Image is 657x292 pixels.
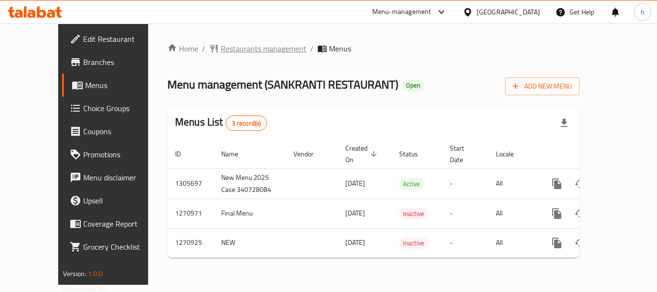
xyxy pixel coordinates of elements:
[545,202,569,225] button: more
[62,120,168,143] a: Coupons
[442,199,488,228] td: -
[167,43,580,54] nav: breadcrumb
[310,43,314,54] li: /
[83,241,160,253] span: Grocery Checklist
[214,228,286,257] td: NEW
[221,148,251,160] span: Name
[505,77,580,95] button: Add New Menu
[345,177,365,190] span: [DATE]
[345,207,365,219] span: [DATE]
[221,43,306,54] span: Restaurants management
[399,208,428,219] span: Inactive
[62,235,168,258] a: Grocery Checklist
[63,267,87,280] span: Version:
[83,56,160,68] span: Branches
[62,212,168,235] a: Coverage Report
[553,112,576,135] div: Export file
[538,140,645,169] th: Actions
[175,148,193,160] span: ID
[83,33,160,45] span: Edit Restaurant
[329,43,351,54] span: Menus
[293,148,326,160] span: Vendor
[85,79,160,91] span: Menus
[442,168,488,199] td: -
[62,166,168,189] a: Menu disclaimer
[477,7,540,17] div: [GEOGRAPHIC_DATA]
[83,149,160,160] span: Promotions
[167,168,214,199] td: 1305697
[167,199,214,228] td: 1270971
[399,148,430,160] span: Status
[167,43,198,54] a: Home
[62,51,168,74] a: Branches
[345,142,380,165] span: Created On
[175,115,267,131] h2: Menus List
[372,6,431,18] div: Menu-management
[226,119,267,128] span: 3 record(s)
[83,102,160,114] span: Choice Groups
[167,74,398,95] span: Menu management ( SANKRANTI RESTAURANT )
[214,168,286,199] td: New Menu 2025 Case 340728084
[569,172,592,195] button: Change Status
[488,168,538,199] td: All
[62,143,168,166] a: Promotions
[167,228,214,257] td: 1270925
[88,267,103,280] span: 1.0.0
[62,74,168,97] a: Menus
[226,115,267,131] div: Total records count
[399,238,428,249] span: Inactive
[450,142,477,165] span: Start Date
[83,218,160,229] span: Coverage Report
[488,228,538,257] td: All
[62,189,168,212] a: Upsell
[545,231,569,254] button: more
[569,202,592,225] button: Change Status
[399,178,424,190] span: Active
[83,195,160,206] span: Upsell
[167,140,645,258] table: enhanced table
[62,27,168,51] a: Edit Restaurant
[569,231,592,254] button: Change Status
[402,80,424,91] div: Open
[402,81,424,89] span: Open
[209,43,306,54] a: Restaurants management
[399,237,428,249] div: Inactive
[83,126,160,137] span: Coupons
[641,7,644,17] span: h
[345,236,365,249] span: [DATE]
[545,172,569,195] button: more
[62,97,168,120] a: Choice Groups
[202,43,205,54] li: /
[513,80,572,92] span: Add New Menu
[442,228,488,257] td: -
[214,199,286,228] td: Final Menu
[496,148,526,160] span: Locale
[488,199,538,228] td: All
[83,172,160,183] span: Menu disclaimer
